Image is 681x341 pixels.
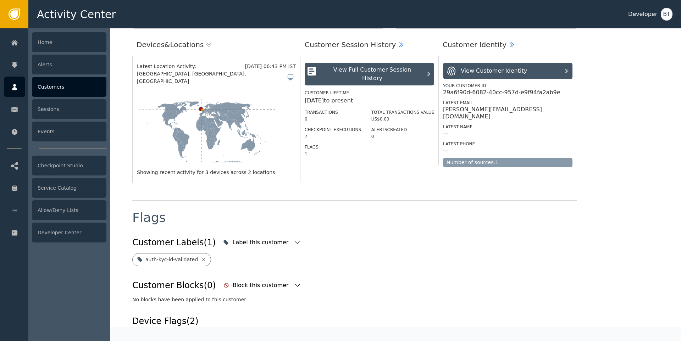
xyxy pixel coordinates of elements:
button: View Full Customer Session History [305,63,434,85]
div: Service Catalog [32,178,106,198]
div: Latest Phone [443,141,572,147]
div: Developer Center [32,223,106,242]
div: Sessions [32,99,106,119]
label: Total Transactions Value [371,110,434,115]
div: Home [32,32,106,52]
div: Latest Email [443,100,572,106]
div: [DATE] to present [305,96,434,105]
a: Alerts [4,54,106,75]
div: Your Customer ID [443,83,572,89]
a: Customers [4,77,106,97]
div: Customer Blocks (0) [132,279,216,292]
div: Label this customer [232,238,290,247]
label: Customer Lifetime [305,90,349,95]
button: Label this customer [221,235,303,250]
div: US$0.00 [371,116,434,122]
div: 0 [371,133,434,140]
div: [DATE] 06:43 PM IST [245,63,296,70]
div: Latest Location Activity: [137,63,245,70]
a: Home [4,32,106,52]
div: No blocks have been applied to this customer [132,296,577,303]
div: Customer Session History [305,39,396,50]
div: 1 [305,151,361,157]
div: Customer Identity [443,39,506,50]
div: Events [32,122,106,141]
div: Block this customer [233,281,290,290]
div: Checkpoint Studio [32,156,106,175]
div: [PERSON_NAME][EMAIL_ADDRESS][DOMAIN_NAME] [443,106,572,120]
div: View Customer Identity [461,67,527,75]
div: 29a6f90d-6082-40cc-957d-e9f94fa2ab9e [443,89,560,96]
label: Transactions [305,110,338,115]
div: — [443,130,449,137]
div: Allow/Deny Lists [32,200,106,220]
a: Sessions [4,99,106,119]
a: Developer Center [4,222,106,243]
button: View Customer Identity [443,63,572,79]
div: Customers [32,77,106,97]
label: Checkpoint Executions [305,127,361,132]
a: Events [4,121,106,142]
label: Flags [305,145,319,150]
div: 7 [305,133,361,140]
div: View Full Customer Session History [322,66,422,83]
div: auth-kyc-id-validated [145,256,198,263]
div: — [443,147,449,154]
div: Developer [628,10,657,18]
a: Allow/Deny Lists [4,200,106,220]
div: 0 [305,116,361,122]
div: Customer Labels (1) [132,236,216,249]
label: Alerts Created [371,127,407,132]
div: Latest Name [443,124,572,130]
a: Service Catalog [4,178,106,198]
span: Activity Center [37,6,116,22]
a: Checkpoint Studio [4,155,106,176]
button: Block this customer [222,278,303,293]
button: BT [661,8,672,21]
div: Device Flags (2) [132,315,323,328]
div: Devices & Locations [137,39,204,50]
div: Flags [132,211,166,224]
div: Showing recent activity for 3 devices across 2 locations [137,169,296,176]
span: [GEOGRAPHIC_DATA], [GEOGRAPHIC_DATA], [GEOGRAPHIC_DATA] [137,70,287,85]
div: Alerts [32,55,106,74]
div: Number of sources: 1 [443,158,572,167]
